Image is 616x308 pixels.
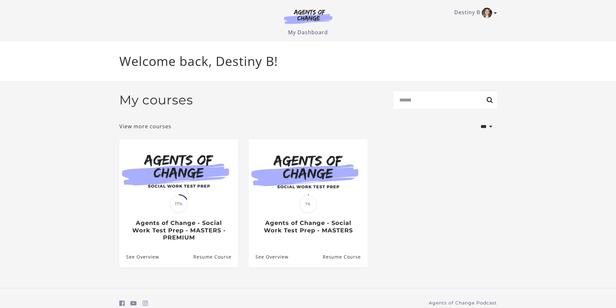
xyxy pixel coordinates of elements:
[299,195,317,213] span: 1%
[277,9,339,24] img: Agents of Change Logo
[126,219,231,241] h3: Agents of Change - Social Work Test Prep - MASTERS - PREMIUM
[143,300,148,306] i: https://www.instagram.com/agentsofchangeprep/ (Open in a new window)
[119,300,125,306] i: https://www.facebook.com/groups/aswbtestprep (Open in a new window)
[130,300,137,306] i: https://www.youtube.com/c/AgentsofChangeTestPrepbyMeaganMitchell (Open in a new window)
[193,246,238,267] a: Agents of Change - Social Work Test Prep - MASTERS - PREMIUM: Resume Course
[255,219,361,234] h3: Agents of Change - Social Work Test Prep - MASTERS
[322,246,367,267] a: Agents of Change - Social Work Test Prep - MASTERS: Resume Course
[119,92,193,108] h2: My courses
[119,122,171,130] a: View more courses
[429,300,497,306] a: Agents of Change Podcast
[119,299,125,308] a: https://www.facebook.com/groups/aswbtestprep (Open in a new window)
[119,246,159,267] a: Agents of Change - Social Work Test Prep - MASTERS - PREMIUM: See Overview
[119,52,497,71] p: Welcome back, Destiny B!
[249,246,288,267] a: Agents of Change - Social Work Test Prep - MASTERS: See Overview
[143,299,148,308] a: https://www.instagram.com/agentsofchangeprep/ (Open in a new window)
[454,8,494,18] a: Toggle menu
[170,195,188,213] span: 17%
[288,29,328,36] a: My Dashboard
[130,299,137,308] a: https://www.youtube.com/c/AgentsofChangeTestPrepbyMeaganMitchell (Open in a new window)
